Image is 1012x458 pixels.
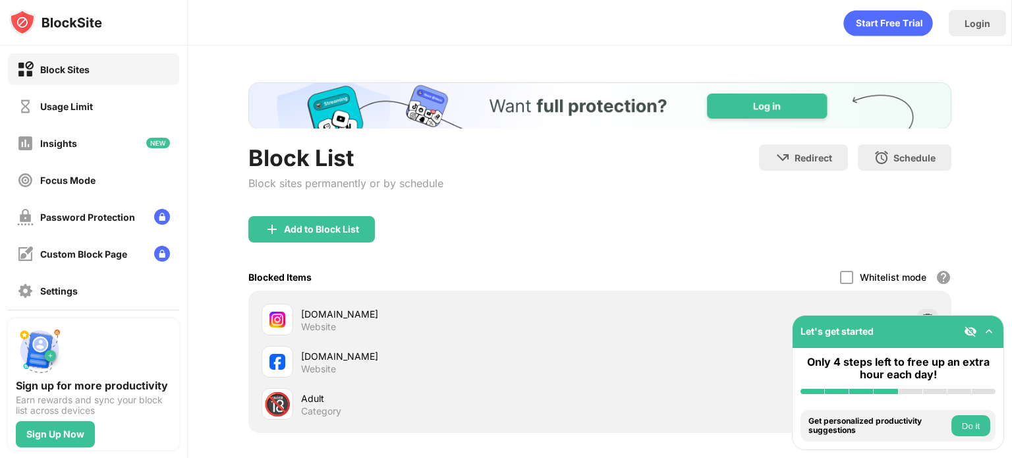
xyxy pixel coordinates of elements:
img: eye-not-visible.svg [964,325,977,338]
img: insights-off.svg [17,135,34,152]
img: favicons [269,354,285,370]
div: Sign up for more productivity [16,379,171,392]
img: settings-off.svg [17,283,34,299]
img: customize-block-page-off.svg [17,246,34,262]
img: push-signup.svg [16,326,63,374]
button: Do it [951,415,990,436]
img: logo-blocksite.svg [9,9,102,36]
img: time-usage-off.svg [17,98,34,115]
div: Schedule [893,152,936,163]
div: Add to Block List [284,224,359,235]
div: Website [301,363,336,375]
div: Block Sites [40,64,90,75]
div: Category [301,405,341,417]
img: new-icon.svg [146,138,170,148]
img: favicons [269,312,285,328]
div: Blocked Items [248,272,312,283]
img: lock-menu.svg [154,209,170,225]
div: [DOMAIN_NAME] [301,349,600,363]
div: [DOMAIN_NAME] [301,307,600,321]
div: Insights [40,138,77,149]
div: Login [965,18,990,29]
div: Redirect [795,152,832,163]
div: 🔞 [264,391,291,418]
div: Only 4 steps left to free up an extra hour each day! [801,356,996,381]
img: lock-menu.svg [154,246,170,262]
div: Website [301,321,336,333]
div: Password Protection [40,212,135,223]
div: Whitelist mode [860,272,926,283]
img: block-on.svg [17,61,34,78]
div: Block List [248,144,443,171]
img: password-protection-off.svg [17,209,34,225]
div: Focus Mode [40,175,96,186]
iframe: Banner [248,82,951,129]
div: Block sites permanently or by schedule [248,177,443,190]
div: Sign Up Now [26,429,84,440]
div: animation [843,10,933,36]
div: Earn rewards and sync your block list across devices [16,395,171,416]
div: Settings [40,285,78,297]
div: Get personalized productivity suggestions [808,416,948,436]
div: Custom Block Page [40,248,127,260]
img: focus-off.svg [17,172,34,188]
div: Let's get started [801,326,874,337]
div: Adult [301,391,600,405]
div: Usage Limit [40,101,93,112]
img: omni-setup-toggle.svg [982,325,996,338]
